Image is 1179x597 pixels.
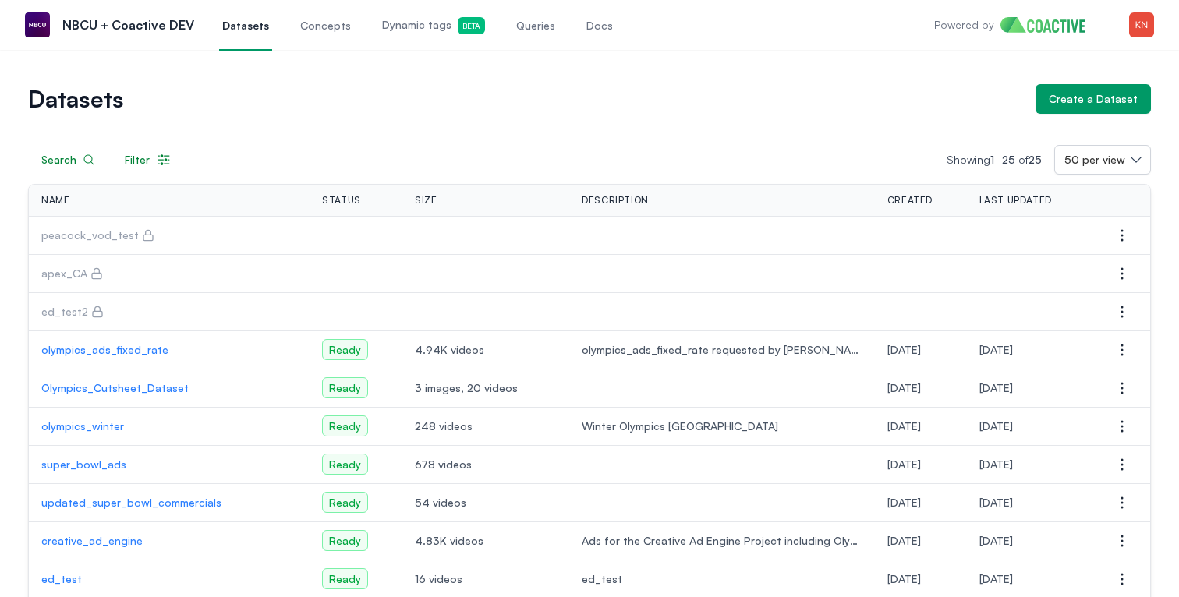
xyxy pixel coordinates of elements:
[28,145,108,175] button: Search
[582,419,862,434] span: Winter Olympics [GEOGRAPHIC_DATA]
[569,255,875,293] td: hidden value
[41,457,297,472] a: super_bowl_ads
[979,496,1013,509] span: Wednesday, April 2, 2025 at 5:40:59 PM PDT
[382,17,485,34] span: Dynamic tags
[1036,84,1151,114] button: Create a Dataset
[569,293,875,331] td: hidden value
[402,217,569,255] td: hidden value
[582,571,862,587] span: ed_test
[415,457,557,472] span: 678 videos
[322,194,361,207] span: Status
[967,217,1094,255] td: hidden value
[1129,12,1154,37] img: Menu for the logged in user
[28,88,1023,110] h1: Datasets
[310,217,402,255] td: hidden value
[41,419,297,434] a: olympics_winter
[415,533,557,549] span: 4.83K videos
[41,533,297,549] a: creative_ad_engine
[887,343,921,356] span: Wednesday, May 28, 2025 at 10:16:08 PM PDT
[415,419,557,434] span: 248 videos
[887,457,921,471] span: Wednesday, April 2, 2025 at 5:51:11 PM PDT
[887,496,921,509] span: Wednesday, April 2, 2025 at 5:37:46 PM PDT
[25,12,50,37] img: NBCU + Coactive DEV
[402,255,569,293] td: hidden value
[322,492,368,513] span: Ready
[322,377,368,398] span: Ready
[979,194,1052,207] span: Last Updated
[979,419,1013,433] span: Friday, April 4, 2025 at 7:00:32 PM PDT
[979,457,1013,471] span: Wednesday, April 2, 2025 at 6:00:57 PM PDT
[41,571,297,587] a: ed_test
[947,152,1054,168] p: Showing -
[1000,17,1098,33] img: Home
[41,266,87,281] p: apex_CA
[41,495,297,510] a: updated_super_bowl_commercials
[310,255,402,293] td: hidden value
[41,304,88,320] p: ed_test2
[582,342,862,358] span: olympics_ads_fixed_rate requested by [PERSON_NAME]
[875,217,967,255] td: hidden value
[582,194,649,207] span: Description
[979,534,1013,547] span: Wednesday, July 30, 2025 at 4:04:08 PM PDT
[222,18,269,34] span: Datasets
[322,568,368,589] span: Ready
[990,153,994,166] span: 1
[979,381,1013,394] span: Friday, April 25, 2025 at 5:04:35 PM PDT
[887,419,921,433] span: Wednesday, April 2, 2025 at 7:59:12 PM PDT
[1054,145,1151,175] button: 50 per view
[41,380,297,396] a: Olympics_Cutsheet_Dataset
[322,530,368,551] span: Ready
[125,152,172,168] div: Filter
[310,293,402,331] td: hidden value
[934,17,994,33] p: Powered by
[887,534,921,547] span: Thursday, March 27, 2025 at 1:09:11 PM PDT
[62,16,194,34] p: NBCU + Coactive DEV
[887,381,921,394] span: Friday, April 25, 2025 at 5:01:02 PM PDT
[875,293,967,331] td: hidden value
[887,572,921,585] span: Thursday, March 20, 2025 at 7:32:46 PM PDT
[582,533,862,549] span: Ads for the Creative Ad Engine Project including Olympics, Super Bowl, Engagement and NBA
[415,194,437,207] span: Size
[887,194,933,207] span: Created
[979,572,1013,585] span: Wednesday, July 16, 2025 at 8:28:23 PM PDT
[402,293,569,331] td: hidden value
[41,342,297,358] a: olympics_ads_fixed_rate
[322,454,368,475] span: Ready
[112,145,185,175] button: Filter
[516,18,555,34] span: Queries
[300,18,351,34] span: Concepts
[967,293,1094,331] td: hidden value
[1002,153,1015,166] span: 25
[41,152,95,168] div: Search
[415,342,557,358] span: 4.94K videos
[41,194,69,207] span: Name
[1049,91,1138,107] div: Create a Dataset
[458,17,485,34] span: Beta
[1064,152,1125,168] span: 50 per view
[322,339,368,360] span: Ready
[1029,153,1042,166] span: 25
[569,217,875,255] td: hidden value
[415,495,557,510] span: 54 videos
[979,343,1013,356] span: Thursday, May 29, 2025 at 9:13:28 PM PDT
[322,415,368,436] span: Ready
[967,255,1094,293] td: hidden value
[415,571,557,587] span: 16 videos
[415,380,557,396] span: 3 images, 20 videos
[875,255,967,293] td: hidden value
[1018,153,1042,166] span: of
[41,228,139,243] p: peacock_vod_test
